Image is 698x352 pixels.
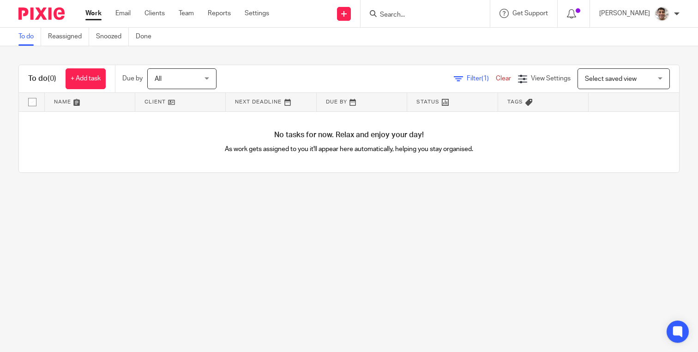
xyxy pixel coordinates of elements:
[85,9,102,18] a: Work
[208,9,231,18] a: Reports
[136,28,158,46] a: Done
[144,9,165,18] a: Clients
[66,68,106,89] a: + Add task
[28,74,56,84] h1: To do
[48,28,89,46] a: Reassigned
[48,75,56,82] span: (0)
[155,76,162,82] span: All
[115,9,131,18] a: Email
[122,74,143,83] p: Due by
[245,9,269,18] a: Settings
[19,130,679,140] h4: No tasks for now. Relax and enjoy your day!
[467,75,496,82] span: Filter
[531,75,571,82] span: View Settings
[18,7,65,20] img: Pixie
[512,10,548,17] span: Get Support
[96,28,129,46] a: Snoozed
[379,11,462,19] input: Search
[585,76,637,82] span: Select saved view
[496,75,511,82] a: Clear
[179,9,194,18] a: Team
[599,9,650,18] p: [PERSON_NAME]
[481,75,489,82] span: (1)
[655,6,669,21] img: PXL_20240409_141816916.jpg
[184,145,514,154] p: As work gets assigned to you it'll appear here automatically, helping you stay organised.
[18,28,41,46] a: To do
[507,99,523,104] span: Tags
